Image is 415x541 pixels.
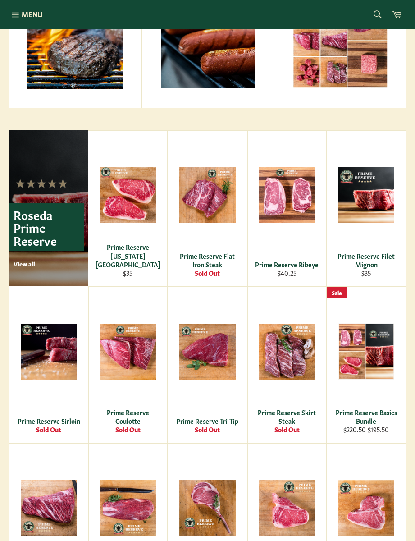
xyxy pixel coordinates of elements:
[247,130,327,287] a: Prime Reserve Ribeye Prime Reserve Ribeye $40.25
[179,480,235,536] img: Prime Reserve Cowboy Steak
[95,425,162,434] div: Sold Out
[174,269,241,277] div: Sold Out
[253,269,320,277] div: $40.25
[94,269,162,277] div: $35
[338,480,394,536] img: Prime Reserve Porterhouse
[343,425,366,434] s: $220.50
[9,287,88,443] a: Prime Reserve Sirloin Prime Reserve Sirloin Sold Out
[21,480,77,536] img: Prime Reserve Bavette
[333,408,400,426] div: Prime Reserve Basics Bundle
[253,408,320,426] div: Prime Reserve Skirt Steak
[174,252,241,269] div: Prime Reserve Flat Iron Steak
[94,243,162,269] div: Prime Reserve [US_STATE][GEOGRAPHIC_DATA]
[100,324,156,380] img: Prime Reserve Coulotte
[247,287,327,443] a: Prime Reserve Skirt Steak Prime Reserve Skirt Steak Sold Out
[259,480,315,536] img: Prime Reserve T-Bone Steak
[333,269,400,277] div: $35
[338,323,394,380] img: Prime Reserve Basics Bundle
[327,287,406,443] a: Prime Reserve Basics Bundle Prime Reserve Basics Bundle $220.50 $195.50
[100,480,156,536] img: Prime Reserve Flank Steak
[333,425,400,434] div: $195.50
[88,287,168,443] a: Prime Reserve Coulotte Prime Reserve Coulotte Sold Out
[174,417,241,425] div: Prime Reserve Tri-Tip
[95,408,162,426] div: Prime Reserve Coulotte
[14,260,84,268] p: View all
[15,417,82,425] div: Prime Reserve Sirloin
[22,9,42,19] span: Menu
[179,324,235,380] img: Prime Reserve Tri-Tip
[327,287,347,298] div: Sale
[168,287,247,443] a: Prime Reserve Tri-Tip Prime Reserve Tri-Tip Sold Out
[333,252,400,269] div: Prime Reserve Filet Mignon
[88,130,168,287] a: Prime Reserve New York Strip Prime Reserve [US_STATE][GEOGRAPHIC_DATA] $35
[15,425,82,434] div: Sold Out
[179,167,235,223] img: Prime Reserve Flat Iron Steak
[9,203,84,251] p: Roseda Prime Reserve
[174,425,241,434] div: Sold Out
[168,130,247,287] a: Prime Reserve Flat Iron Steak Prime Reserve Flat Iron Steak Sold Out
[21,324,77,380] img: Prime Reserve Sirloin
[253,260,320,269] div: Prime Reserve Ribeye
[259,324,315,380] img: Prime Reserve Skirt Steak
[100,167,156,223] img: Prime Reserve New York Strip
[253,425,320,434] div: Sold Out
[9,130,88,286] a: Roseda Prime Reserve View all
[259,167,315,223] img: Prime Reserve Ribeye
[338,167,394,223] img: Prime Reserve Filet Mignon
[327,130,406,287] a: Prime Reserve Filet Mignon Prime Reserve Filet Mignon $35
